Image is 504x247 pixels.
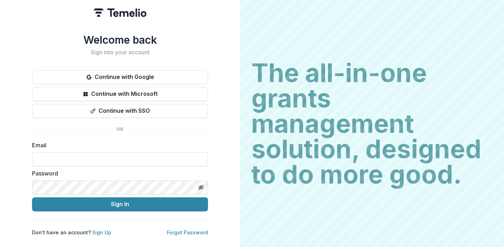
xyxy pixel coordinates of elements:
[32,141,204,149] label: Email
[32,197,208,211] button: Sign In
[32,169,204,178] label: Password
[32,104,208,118] button: Continue with SSO
[32,229,111,236] p: Don't have an account?
[32,49,208,56] h2: Sign into your account
[32,33,208,46] h1: Welcome back
[32,70,208,84] button: Continue with Google
[92,229,111,235] a: Sign Up
[94,8,146,17] img: Temelio
[167,229,208,235] a: Forgot Password
[195,182,207,193] button: Toggle password visibility
[32,87,208,101] button: Continue with Microsoft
